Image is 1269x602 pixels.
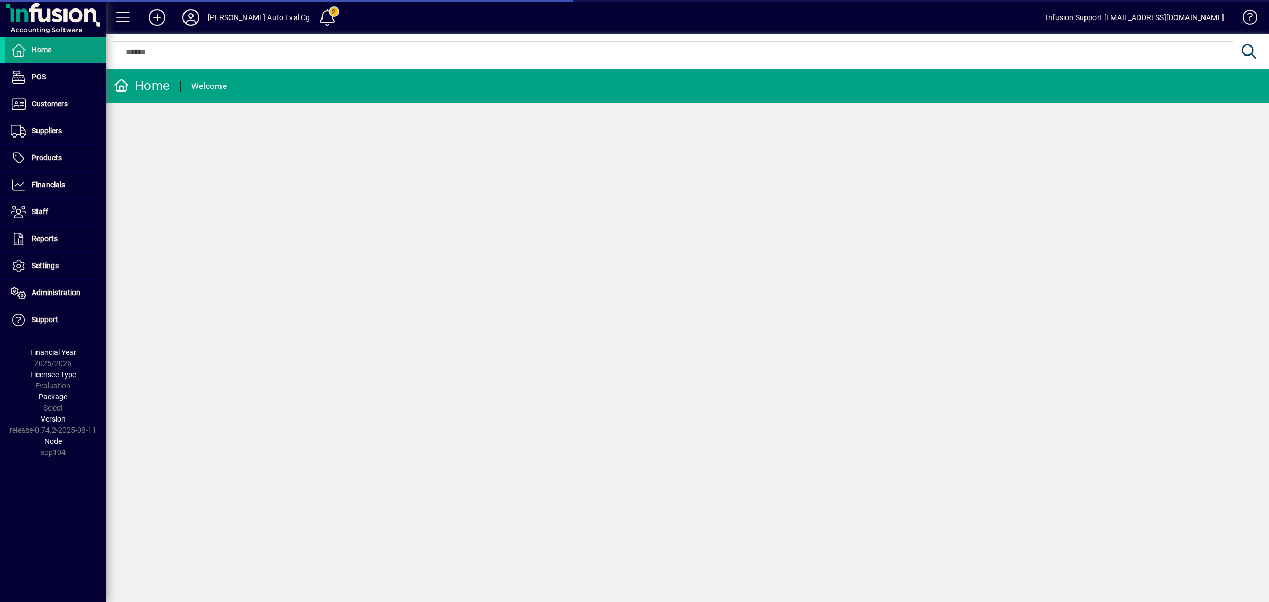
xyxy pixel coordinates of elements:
[32,234,58,243] span: Reports
[32,45,51,54] span: Home
[39,393,67,401] span: Package
[5,226,106,252] a: Reports
[5,172,106,198] a: Financials
[5,253,106,279] a: Settings
[208,9,310,26] div: [PERSON_NAME] Auto Eval Cg
[5,64,106,90] a: POS
[5,145,106,171] a: Products
[32,126,62,135] span: Suppliers
[30,348,76,357] span: Financial Year
[140,8,174,27] button: Add
[1046,9,1224,26] div: Infusion Support [EMAIL_ADDRESS][DOMAIN_NAME]
[174,8,208,27] button: Profile
[114,77,170,94] div: Home
[41,415,66,423] span: Version
[32,72,46,81] span: POS
[32,315,58,324] span: Support
[5,199,106,225] a: Staff
[30,370,76,379] span: Licensee Type
[32,99,68,108] span: Customers
[191,78,227,95] div: Welcome
[5,280,106,306] a: Administration
[5,307,106,333] a: Support
[32,153,62,162] span: Products
[32,288,80,297] span: Administration
[44,437,62,445] span: Node
[32,207,48,216] span: Staff
[5,118,106,144] a: Suppliers
[5,91,106,117] a: Customers
[1235,2,1256,37] a: Knowledge Base
[32,261,59,270] span: Settings
[32,180,65,189] span: Financials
